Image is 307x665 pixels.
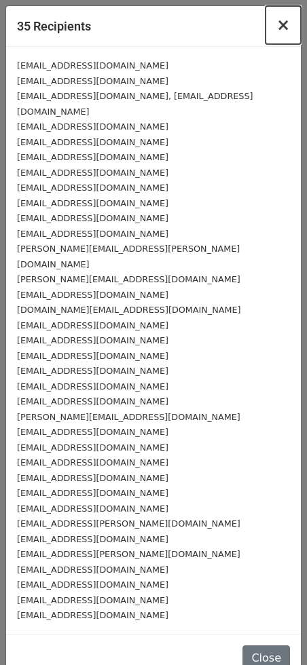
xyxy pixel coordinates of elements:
[17,60,168,71] small: [EMAIL_ADDRESS][DOMAIN_NAME]
[17,610,168,620] small: [EMAIL_ADDRESS][DOMAIN_NAME]
[17,244,240,269] small: [PERSON_NAME][EMAIL_ADDRESS][PERSON_NAME][DOMAIN_NAME]
[17,274,240,284] small: [PERSON_NAME][EMAIL_ADDRESS][DOMAIN_NAME]
[17,442,168,453] small: [EMAIL_ADDRESS][DOMAIN_NAME]
[17,137,168,147] small: [EMAIL_ADDRESS][DOMAIN_NAME]
[17,503,168,514] small: [EMAIL_ADDRESS][DOMAIN_NAME]
[17,290,168,300] small: [EMAIL_ADDRESS][DOMAIN_NAME]
[17,198,168,208] small: [EMAIL_ADDRESS][DOMAIN_NAME]
[17,579,168,590] small: [EMAIL_ADDRESS][DOMAIN_NAME]
[239,600,307,665] iframe: Chat Widget
[17,488,168,498] small: [EMAIL_ADDRESS][DOMAIN_NAME]
[17,229,168,239] small: [EMAIL_ADDRESS][DOMAIN_NAME]
[17,168,168,178] small: [EMAIL_ADDRESS][DOMAIN_NAME]
[17,305,240,315] small: [DOMAIN_NAME][EMAIL_ADDRESS][DOMAIN_NAME]
[17,534,168,544] small: [EMAIL_ADDRESS][DOMAIN_NAME]
[17,91,253,117] small: [EMAIL_ADDRESS][DOMAIN_NAME], [EMAIL_ADDRESS][DOMAIN_NAME]
[17,335,168,345] small: [EMAIL_ADDRESS][DOMAIN_NAME]
[17,213,168,223] small: [EMAIL_ADDRESS][DOMAIN_NAME]
[17,595,168,605] small: [EMAIL_ADDRESS][DOMAIN_NAME]
[17,518,240,529] small: [EMAIL_ADDRESS][PERSON_NAME][DOMAIN_NAME]
[17,76,168,86] small: [EMAIL_ADDRESS][DOMAIN_NAME]
[17,183,168,193] small: [EMAIL_ADDRESS][DOMAIN_NAME]
[17,351,168,361] small: [EMAIL_ADDRESS][DOMAIN_NAME]
[17,381,168,392] small: [EMAIL_ADDRESS][DOMAIN_NAME]
[276,16,290,35] span: ×
[17,396,168,406] small: [EMAIL_ADDRESS][DOMAIN_NAME]
[266,6,301,44] button: Close
[17,366,168,376] small: [EMAIL_ADDRESS][DOMAIN_NAME]
[17,457,168,468] small: [EMAIL_ADDRESS][DOMAIN_NAME]
[17,427,168,437] small: [EMAIL_ADDRESS][DOMAIN_NAME]
[17,17,91,35] h5: 35 Recipients
[17,152,168,162] small: [EMAIL_ADDRESS][DOMAIN_NAME]
[17,121,168,132] small: [EMAIL_ADDRESS][DOMAIN_NAME]
[17,473,168,483] small: [EMAIL_ADDRESS][DOMAIN_NAME]
[17,549,240,559] small: [EMAIL_ADDRESS][PERSON_NAME][DOMAIN_NAME]
[17,565,168,575] small: [EMAIL_ADDRESS][DOMAIN_NAME]
[17,412,240,422] small: [PERSON_NAME][EMAIL_ADDRESS][DOMAIN_NAME]
[17,320,168,330] small: [EMAIL_ADDRESS][DOMAIN_NAME]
